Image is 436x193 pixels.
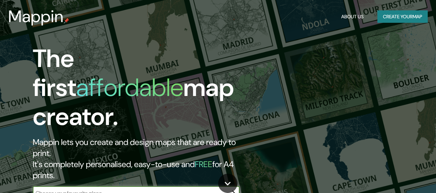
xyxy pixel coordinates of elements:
h2: Mappin lets you create and design maps that are ready to print. It's completely personalised, eas... [33,137,251,181]
button: About Us [338,10,366,23]
h3: Mappin [8,7,64,26]
h1: affordable [76,71,183,104]
h5: FREE [195,159,212,170]
button: Create yourmap [377,10,428,23]
h1: The first map creator. [33,44,251,137]
img: mappin-pin [64,18,69,23]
